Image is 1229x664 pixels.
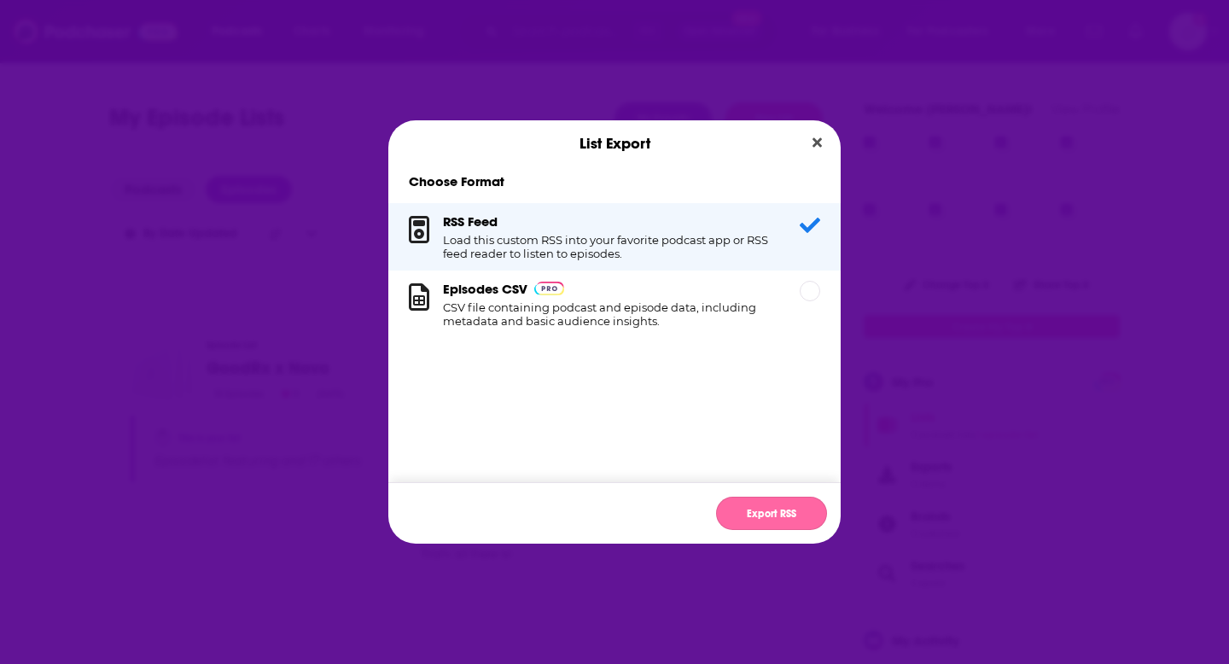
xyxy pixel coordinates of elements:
img: Podchaser Pro [534,282,564,295]
h1: CSV file containing podcast and episode data, including metadata and basic audience insights. [443,300,779,328]
h1: Load this custom RSS into your favorite podcast app or RSS feed reader to listen to episodes. [443,233,779,260]
button: Close [806,132,829,154]
h3: RSS Feed [443,213,498,230]
h3: Episodes CSV [443,281,527,297]
button: Export RSS [716,497,827,530]
div: List Export [388,120,841,166]
h1: Choose Format [388,173,841,189]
